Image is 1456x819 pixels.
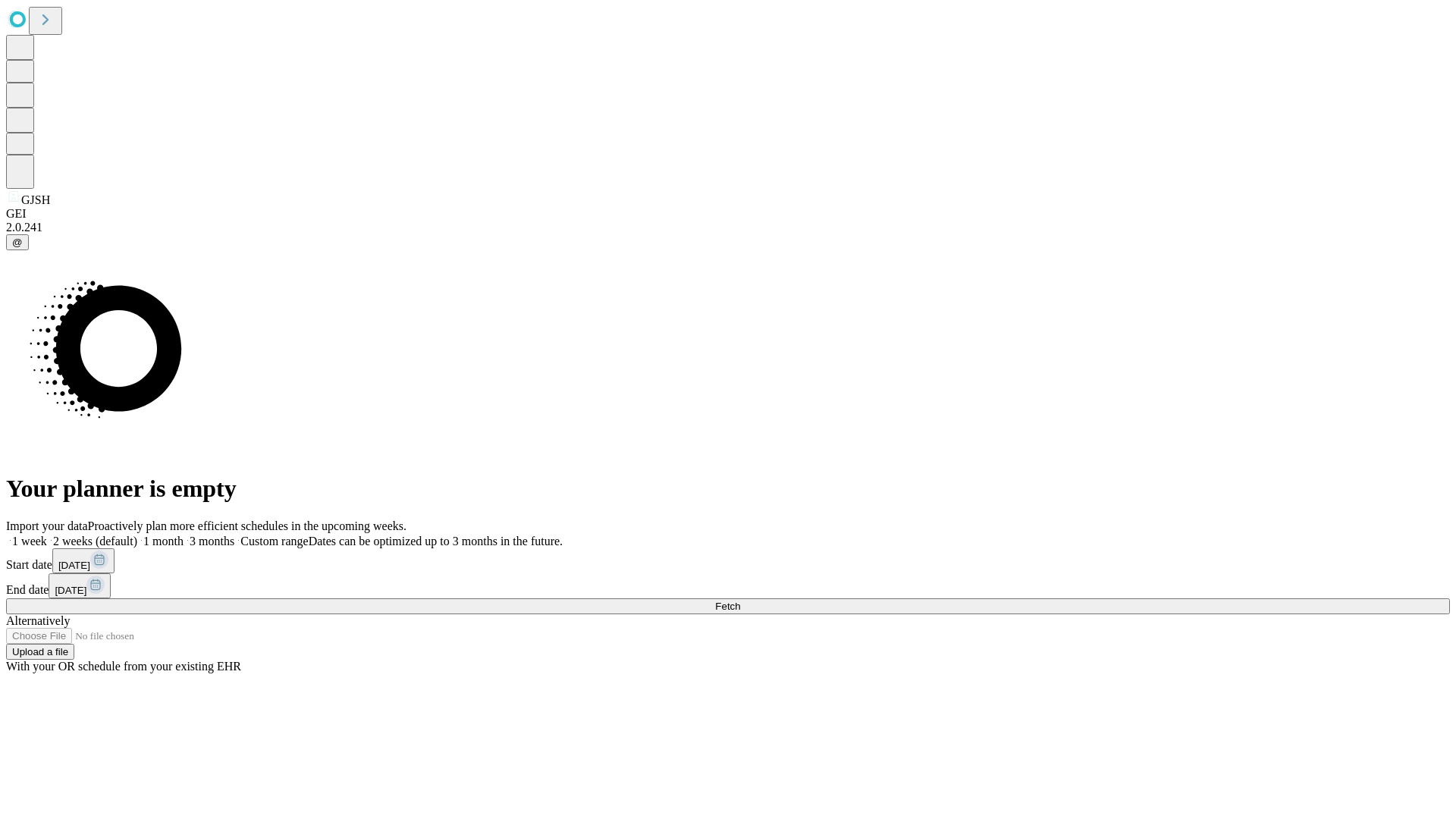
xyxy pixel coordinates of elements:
span: 2 weeks (default) [53,535,137,548]
span: With your OR schedule from your existing EHR [6,660,241,673]
button: [DATE] [49,573,111,598]
div: 2.0.241 [6,221,1450,234]
span: [DATE] [55,585,86,596]
button: @ [6,234,29,250]
button: [DATE] [52,548,115,573]
div: Start date [6,548,1450,573]
span: @ [12,237,23,248]
span: 1 month [143,535,184,548]
span: Dates can be optimized up to 3 months in the future. [309,535,563,548]
span: Fetch [715,601,740,612]
span: 3 months [190,535,234,548]
span: 1 week [12,535,47,548]
button: Upload a file [6,644,74,660]
span: Import your data [6,519,88,532]
div: End date [6,573,1450,598]
span: Alternatively [6,614,70,627]
span: [DATE] [58,560,90,571]
span: Proactively plan more efficient schedules in the upcoming weeks. [88,519,406,532]
button: Fetch [6,598,1450,614]
div: GEI [6,207,1450,221]
span: Custom range [240,535,308,548]
h1: Your planner is empty [6,475,1450,503]
span: GJSH [21,193,50,206]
